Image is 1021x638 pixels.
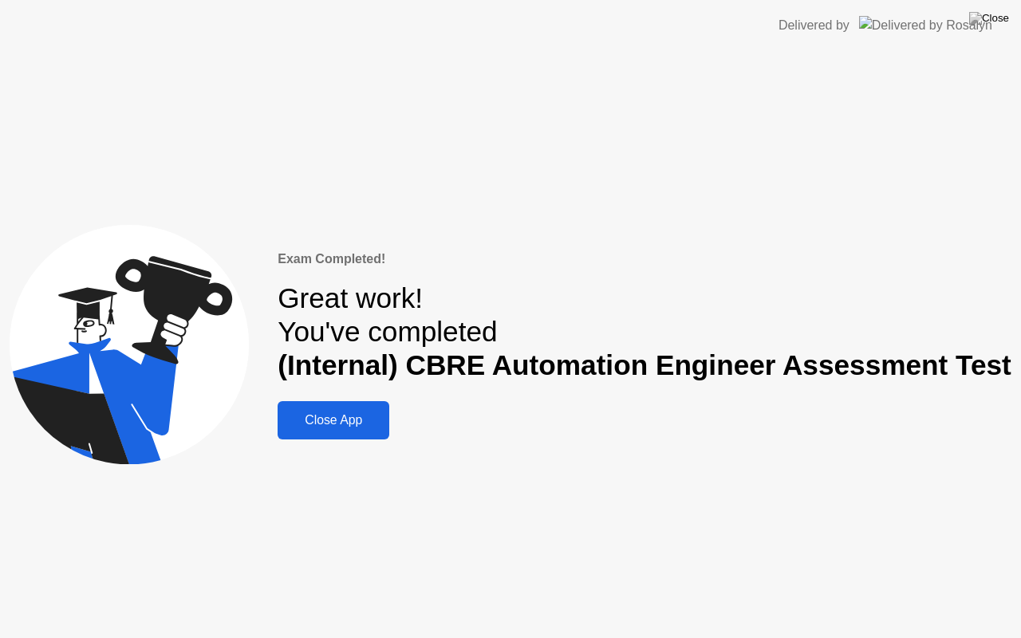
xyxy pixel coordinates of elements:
button: Close App [278,401,389,439]
div: Exam Completed! [278,250,1011,269]
div: Great work! You've completed [278,282,1011,383]
b: (Internal) CBRE Automation Engineer Assessment Test [278,349,1011,380]
img: Delivered by Rosalyn [859,16,992,34]
div: Delivered by [779,16,850,35]
img: Close [969,12,1009,25]
div: Close App [282,413,384,427]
